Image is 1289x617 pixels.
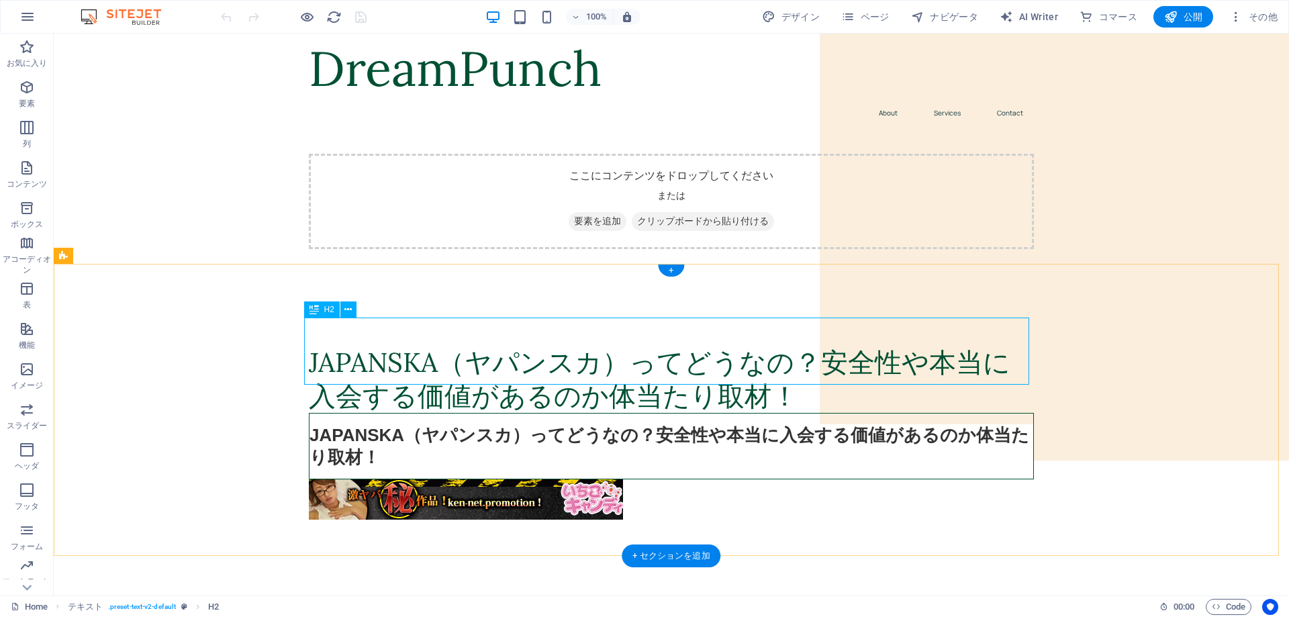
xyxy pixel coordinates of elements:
button: Code [1206,599,1251,615]
p: 要素 [19,98,35,109]
img: Editor Logo [77,9,178,25]
p: スライダー [7,420,48,431]
div: ここにコンテンツをドロップしてください [255,120,980,216]
span: コマース [1080,10,1137,23]
a: クリックして選択をキャンセルし、ダブルクリックしてページを開きます [11,599,48,615]
nav: breadcrumb [68,599,220,615]
button: reload [326,9,342,25]
button: AI Writer [994,6,1063,28]
span: 00 00 [1174,599,1194,615]
p: ボックス [11,219,43,230]
button: ナビゲータ [906,6,984,28]
p: 列 [23,138,31,149]
button: コマース [1074,6,1143,28]
span: 公開 [1164,10,1202,23]
div: + [658,265,684,277]
span: Code [1212,599,1245,615]
span: H2 [324,305,334,314]
span: クリックして選択し、ダブルクリックして編集します [208,599,219,615]
p: フッタ [15,501,39,512]
span: . preset-text-v2-default [108,599,176,615]
button: ページ [836,6,895,28]
p: イメージ [11,380,43,391]
span: ナビゲータ [911,10,978,23]
p: お気に入り [7,58,48,68]
p: ヘッダ [15,461,39,471]
span: クリップボードから貼り付ける [578,179,720,197]
span: : [1183,602,1185,612]
i: ページのリロード [326,9,342,25]
button: Usercentrics [1262,599,1278,615]
button: プレビューモードを終了して編集を続けるには、ここをクリックしてください [299,9,315,25]
p: フォーム [11,541,43,552]
i: サイズ変更時に、選択した端末にあわせてズームレベルを自動調整します。 [621,11,633,23]
div: デザイン (Ctrl+Alt+Y) [757,6,825,28]
button: 100% [566,9,614,25]
button: その他 [1224,6,1283,28]
div: + セクションを追加 [622,544,720,567]
h6: 100% [586,9,608,25]
i: この要素はカスタマイズ可能なプリセットです [181,603,187,610]
h6: セッション時間 [1159,599,1195,615]
button: デザイン [757,6,825,28]
span: クリックして選択し、ダブルクリックして編集します [68,599,103,615]
span: 要素を追加 [515,179,573,197]
span: デザイン [762,10,820,23]
button: 公開 [1153,6,1213,28]
p: コンテンツ [7,179,48,189]
span: AI Writer [1000,10,1058,23]
span: その他 [1229,10,1278,23]
p: 表 [23,299,31,310]
span: ページ [841,10,890,23]
p: 機能 [19,340,35,350]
